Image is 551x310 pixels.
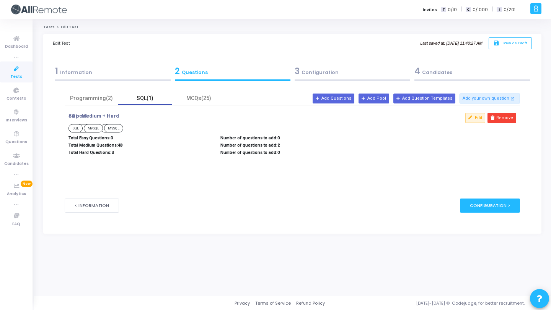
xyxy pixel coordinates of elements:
[414,65,530,77] div: Candidates
[84,124,103,132] span: MySQL
[65,199,119,213] button: < Information
[487,113,516,123] button: Remove
[220,150,364,155] p: Number of questions to add:
[460,94,520,103] button: Add your own question
[53,34,70,53] div: Edit Test
[502,40,527,45] span: Save as Draft
[68,150,212,155] p: Total Hard Questions:
[393,94,455,103] button: Add Question Templates
[460,199,520,213] div: Configuration >
[6,117,27,124] span: Interviews
[175,65,180,77] span: 2
[68,124,83,132] span: SQL
[176,94,221,102] div: MCQs(25)
[295,65,410,77] div: Configuration
[412,63,532,83] a: 4Candidates
[68,113,119,119] p: SQL- Medium + Hard
[493,40,501,47] i: save
[104,124,123,132] span: MySQL
[220,136,364,140] p: Number of questions to add:
[10,74,22,80] span: Tests
[111,136,113,140] span: 0
[359,94,389,103] button: Add Pool
[43,25,55,29] a: Tests
[423,6,438,13] label: Invites:
[68,136,212,140] p: Total Easy Questions:
[277,150,280,155] span: 0
[61,25,78,29] span: Edit Test
[313,94,354,103] button: Add Questions
[53,63,173,83] a: 1Information
[55,65,58,77] span: 1
[325,300,541,307] div: [DATE]-[DATE] © Codejudge, for better recruitment.
[466,7,471,13] span: C
[420,41,482,45] i: Last saved at: [DATE] 11:40:27 AM
[55,65,171,77] div: Information
[5,44,28,50] span: Dashboard
[441,7,446,13] span: T
[68,143,212,148] p: Total Medium Questions:
[473,6,488,13] span: 0/1000
[10,2,67,17] img: logo
[448,6,457,13] span: 0/10
[277,143,280,148] span: 1
[7,191,26,197] span: Analytics
[235,300,250,307] a: Privacy
[489,37,532,49] button: saveSave as Draft
[111,150,114,155] span: 5
[497,7,502,13] span: I
[277,136,280,140] span: 0
[12,221,20,228] span: FAQ
[69,94,114,102] div: Programming(2)
[7,95,26,102] span: Contests
[492,5,493,13] span: |
[4,161,29,167] span: Candidates
[118,143,122,148] span: 10
[123,94,167,102] div: SQL(1)
[461,5,462,13] span: |
[21,181,33,187] span: New
[255,300,291,307] a: Terms of Service
[43,25,541,30] nav: breadcrumb
[504,6,515,13] span: 0/201
[173,63,292,83] a: 2Questions
[292,63,412,83] a: 3Configuration
[220,143,364,148] p: Number of questions to add:
[5,139,27,145] span: Questions
[510,96,515,101] mat-icon: open_in_new
[414,65,420,77] span: 4
[295,65,300,77] span: 3
[175,65,290,77] div: Questions
[296,300,325,307] a: Refund Policy
[465,113,485,123] button: Edit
